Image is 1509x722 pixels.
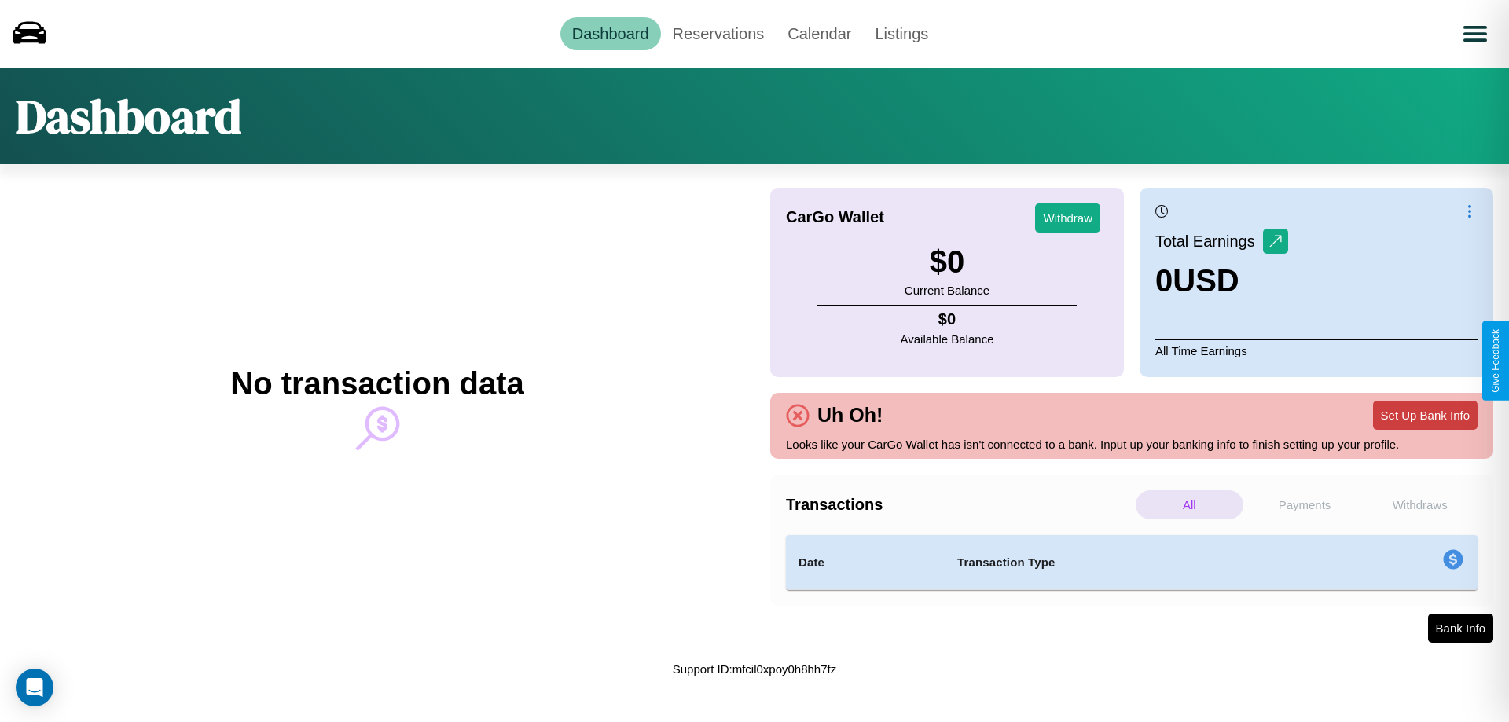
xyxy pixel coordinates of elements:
[786,496,1132,514] h4: Transactions
[786,208,884,226] h4: CarGo Wallet
[661,17,777,50] a: Reservations
[230,366,523,401] h2: No transaction data
[1136,490,1243,519] p: All
[16,669,53,706] div: Open Intercom Messenger
[1155,263,1288,299] h3: 0 USD
[560,17,661,50] a: Dashboard
[1490,329,1501,393] div: Give Feedback
[16,84,241,148] h1: Dashboard
[1155,227,1263,255] p: Total Earnings
[905,280,989,301] p: Current Balance
[1428,614,1493,643] button: Bank Info
[673,658,836,680] p: Support ID: mfcil0xpoy0h8hh7fz
[905,244,989,280] h3: $ 0
[776,17,863,50] a: Calendar
[1373,401,1478,430] button: Set Up Bank Info
[957,553,1314,572] h4: Transaction Type
[1453,12,1497,56] button: Open menu
[810,404,890,427] h4: Uh Oh!
[799,553,932,572] h4: Date
[901,328,994,350] p: Available Balance
[1251,490,1359,519] p: Payments
[1035,203,1100,233] button: Withdraw
[1366,490,1474,519] p: Withdraws
[863,17,940,50] a: Listings
[786,535,1478,590] table: simple table
[786,434,1478,455] p: Looks like your CarGo Wallet has isn't connected to a bank. Input up your banking info to finish ...
[1155,339,1478,361] p: All Time Earnings
[901,310,994,328] h4: $ 0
